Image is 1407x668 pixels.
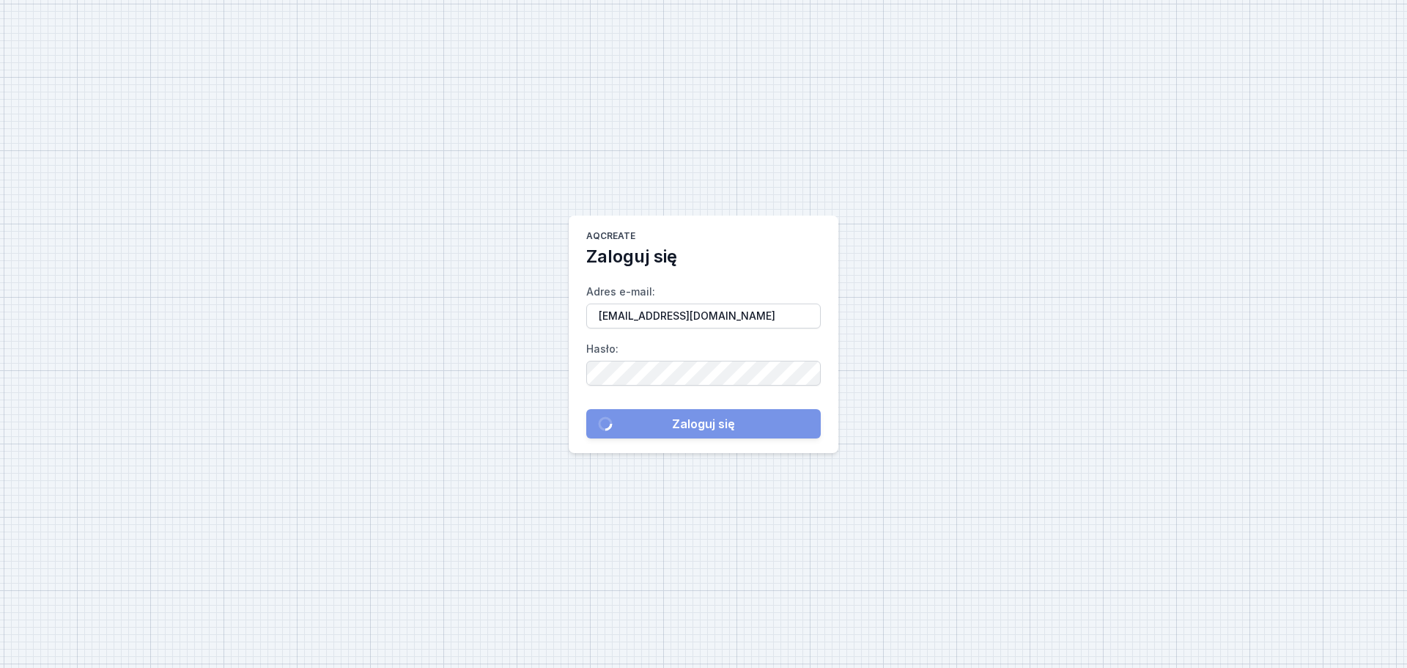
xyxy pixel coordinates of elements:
[586,230,635,245] h1: AQcreate
[586,337,821,386] label: Hasło :
[586,304,821,329] input: Adres e-mail:
[586,245,677,268] h2: Zaloguj się
[586,280,821,329] label: Adres e-mail :
[586,361,821,386] input: Hasło:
